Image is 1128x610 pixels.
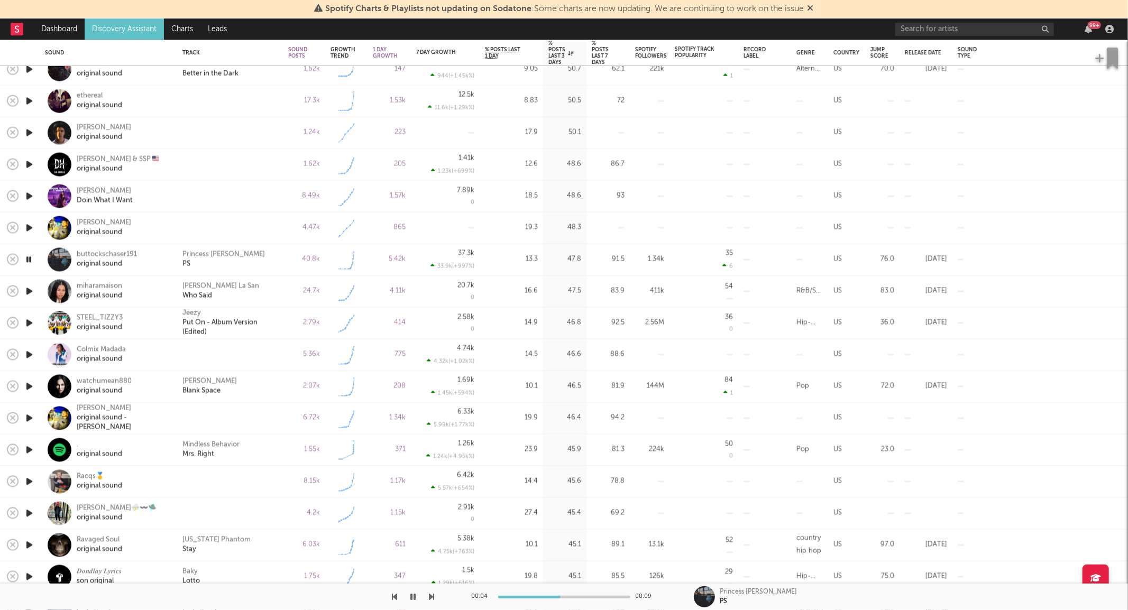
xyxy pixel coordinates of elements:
div: 7 Day Growth [416,49,458,56]
a: Stay [182,545,196,554]
a: Lotto [182,577,200,586]
div: 69.2 [592,507,625,520]
div: US [833,412,842,424]
div: US [833,443,842,456]
div: 223 [373,126,406,139]
a: Colmix Madadaoriginal sound [77,345,126,364]
div: original sound [77,69,122,79]
div: Better in the Dark [182,69,239,79]
div: Colmix Madada [77,345,126,355]
div: 1.29k ( +616 % ) [432,580,474,587]
div: 1.45k ( +594 % ) [431,390,474,396]
div: Release Date [905,50,942,56]
div: 1.62k [288,63,320,76]
div: country hip hop [796,532,823,558]
a: [PERSON_NAME]original sound [77,218,131,237]
div: 0 [471,517,474,523]
div: original sound - [PERSON_NAME] [77,413,169,432]
div: 12.5k [458,91,474,98]
a: PS [182,260,190,269]
div: Pop [796,443,809,456]
div: 76.0 [870,253,894,266]
a: Discovery Assistant [85,19,164,40]
a: [PERSON_NAME]⛈️〰️🛸original sound [77,504,157,523]
div: 1.75k [288,570,320,583]
input: Search for artists [895,23,1054,36]
div: 29 [725,569,733,576]
div: [PERSON_NAME] [77,187,133,196]
div: 2.79k [288,317,320,329]
div: US [833,190,842,202]
div: 35 [726,250,733,257]
div: 1.23k ( +699 % ) [431,168,474,174]
div: 70.0 [870,63,894,76]
div: [DATE] [905,539,947,551]
div: [DATE] [905,380,947,393]
div: 89.1 [592,539,625,551]
div: 1 Day Growth [373,47,398,59]
span: % Posts Last 1 Day [485,47,522,59]
div: 7.89k [457,187,474,193]
div: 1 [723,72,733,79]
div: [PERSON_NAME]⛈️〰️🛸 [77,504,157,513]
a: STEEL_TIZZY3original sound [77,313,123,332]
div: 0 [729,327,733,332]
div: Country [833,50,859,56]
div: [DATE] [905,285,947,298]
div: Hip-Hop/Rap [796,317,823,329]
div: [PERSON_NAME] [77,218,131,228]
a: Charts [164,19,200,40]
div: Baky [182,567,198,577]
div: 17.3k [288,95,320,107]
div: 1.53k [373,95,406,107]
div: 5.57k ( +654 % ) [431,485,474,492]
div: 8.83 [485,95,538,107]
div: 4.11k [373,285,406,298]
div: 50.7 [548,63,581,76]
div: 36 [725,313,733,320]
a: [PERSON_NAME] & SSP 🇺🇸original sound [77,155,159,174]
span: Dismiss [808,5,814,13]
div: miharamaison [77,282,122,291]
div: US [833,253,842,266]
div: 93 [592,190,625,202]
div: [DATE] [905,570,947,583]
div: 1.15k [373,507,406,520]
div: 19.8 [485,570,538,583]
div: 1 [723,390,733,396]
div: 12.6 [485,158,538,171]
div: 62.1 [592,63,625,76]
a: etherealoriginal sound [77,91,122,110]
a: buttockschaser191original sound [77,250,137,269]
div: original sound [77,482,122,491]
div: 4.32k ( +1.02k % ) [427,358,474,365]
a: [PERSON_NAME]original sound - [PERSON_NAME] [77,404,169,432]
div: 208 [373,380,406,393]
div: 1.24k [288,126,320,139]
div: original sound [77,323,123,332]
div: buttockschaser191 [77,250,137,260]
a: Put On - Album Version (Edited) [182,318,278,337]
div: watchumean880 [77,377,132,386]
div: 0 [471,295,474,301]
div: US [833,475,842,488]
div: [US_STATE] Phantom [182,535,251,545]
a: [PERSON_NAME]Doin What I Want [77,187,133,206]
div: STEEL_TIZZY3 [77,313,123,323]
div: US [833,539,842,551]
div: [PERSON_NAME] [182,377,237,386]
div: [PERSON_NAME] [77,404,169,413]
a: Who Said [182,291,212,301]
div: 72 [592,95,625,107]
a: .original sound [77,440,122,459]
div: 52 [726,537,733,544]
div: 48.6 [548,190,581,202]
div: US [833,380,842,393]
div: 46.4 [548,412,581,424]
div: original sound [77,164,159,174]
a: 𝑫𝒐𝒏𝒅𝒍𝒂𝒚 𝑳𝒚𝒓𝒊𝒄𝒔son original [77,567,122,586]
div: 6.03k [288,539,320,551]
div: 45.1 [548,539,581,551]
div: 92.5 [592,317,625,329]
